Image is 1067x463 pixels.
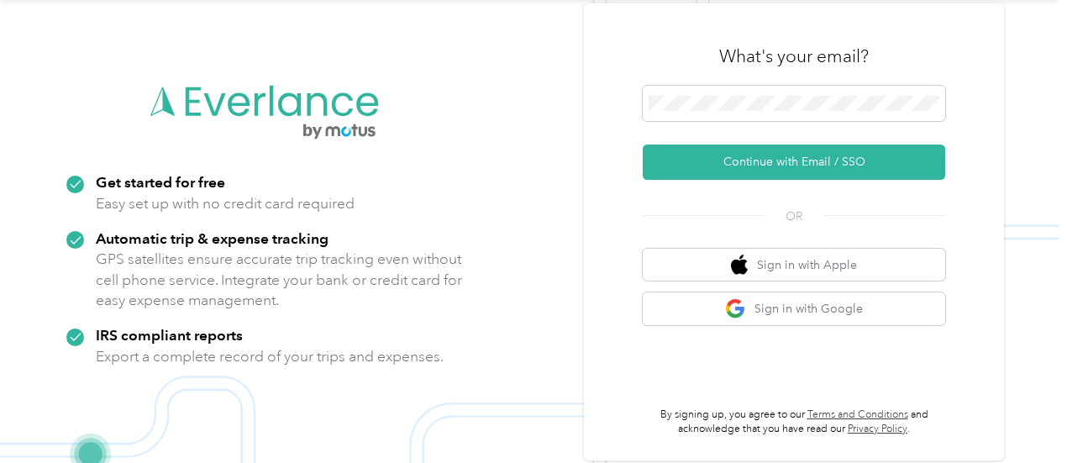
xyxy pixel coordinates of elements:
h3: What's your email? [719,45,869,68]
p: GPS satellites ensure accurate trip tracking even without cell phone service. Integrate your bank... [96,249,463,311]
strong: Get started for free [96,173,225,191]
a: Terms and Conditions [807,408,908,421]
strong: IRS compliant reports [96,326,243,344]
img: apple logo [731,255,748,276]
strong: Automatic trip & expense tracking [96,229,329,247]
button: Continue with Email / SSO [643,145,945,180]
span: OR [765,208,823,225]
button: google logoSign in with Google [643,292,945,325]
p: Export a complete record of your trips and expenses. [96,346,444,367]
a: Privacy Policy [848,423,907,435]
img: google logo [725,298,746,319]
p: By signing up, you agree to our and acknowledge that you have read our . [643,408,945,437]
button: apple logoSign in with Apple [643,249,945,281]
p: Easy set up with no credit card required [96,193,355,214]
